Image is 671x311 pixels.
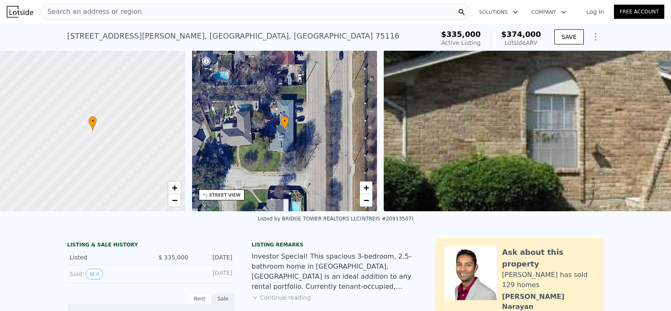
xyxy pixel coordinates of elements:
span: Active Listing [441,39,481,46]
span: − [172,195,177,205]
div: Lotside ARV [501,39,541,47]
div: Sale [211,293,235,304]
button: Show Options [587,29,604,45]
span: + [172,182,177,193]
span: + [364,182,369,193]
button: SAVE [554,29,584,44]
div: • [88,116,97,131]
span: $ 335,000 [159,254,188,261]
a: Log In [576,8,614,16]
div: Ask about this property [502,246,596,270]
div: STREET VIEW [209,192,241,198]
button: Company [525,5,573,20]
div: LISTING & SALE HISTORY [67,241,235,250]
a: Zoom out [360,194,372,207]
a: Zoom in [360,181,372,194]
div: Listed [70,253,144,262]
img: Lotside [7,6,33,18]
div: • [281,116,289,131]
div: Investor Special! This spacious 3-bedroom, 2.5-bathroom home in [GEOGRAPHIC_DATA], [GEOGRAPHIC_DA... [252,251,419,292]
button: View historical data [86,269,103,280]
a: Free Account [614,5,664,19]
a: Zoom out [168,194,181,207]
span: $374,000 [501,30,541,39]
span: − [364,195,369,205]
span: Search an address or region [41,7,142,17]
div: Listed by BRIDGE TOWER REALTORS LLC (NTREIS #20913507) [257,216,414,222]
div: [STREET_ADDRESS][PERSON_NAME] , [GEOGRAPHIC_DATA] , [GEOGRAPHIC_DATA] 75116 [67,30,399,42]
a: Zoom in [168,181,181,194]
div: [DATE] [195,253,232,262]
div: [PERSON_NAME] has sold 129 homes [502,270,596,290]
button: Continue reading [252,293,311,302]
div: [DATE] [195,269,232,280]
div: Listing remarks [252,241,419,248]
span: • [281,117,289,125]
span: • [88,117,97,125]
div: Sold [70,269,144,280]
div: Rent [188,293,211,304]
button: Solutions [472,5,525,20]
span: $335,000 [441,30,481,39]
